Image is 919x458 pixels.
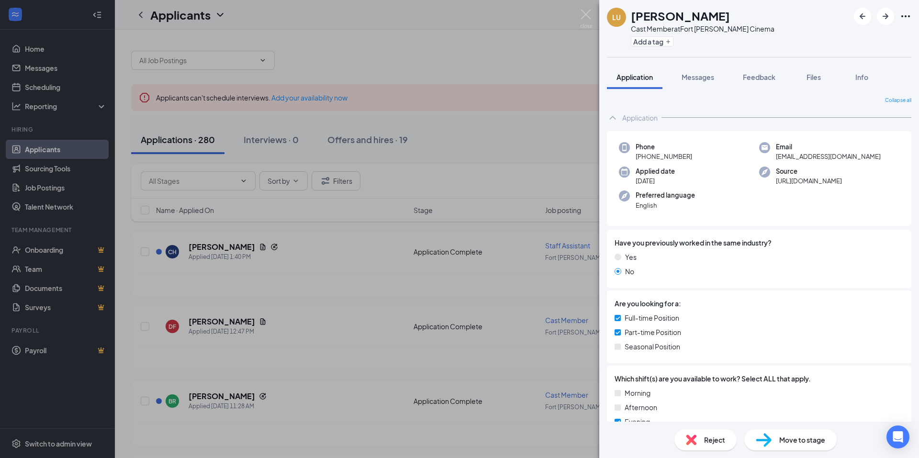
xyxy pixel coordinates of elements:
div: Open Intercom Messenger [886,425,909,448]
span: [PHONE_NUMBER] [636,152,692,161]
span: [DATE] [636,176,675,186]
span: Move to stage [779,435,825,445]
span: Phone [636,142,692,152]
span: Preferred language [636,190,695,200]
span: Full-time Position [625,313,679,323]
span: Source [776,167,842,176]
div: Application [622,113,658,123]
span: Which shift(s) are you available to work? Select ALL that apply. [615,373,811,384]
span: Messages [682,73,714,81]
svg: ArrowLeftNew [857,11,868,22]
svg: Ellipses [900,11,911,22]
svg: ArrowRight [880,11,891,22]
span: [URL][DOMAIN_NAME] [776,176,842,186]
span: Part-time Position [625,327,681,337]
span: Application [616,73,653,81]
span: Reject [704,435,725,445]
span: Info [855,73,868,81]
svg: Plus [665,39,671,45]
span: Collapse all [885,97,911,104]
button: PlusAdd a tag [631,36,673,46]
span: Morning [625,388,650,398]
span: Applied date [636,167,675,176]
button: ArrowRight [877,8,894,25]
span: [EMAIL_ADDRESS][DOMAIN_NAME] [776,152,881,161]
button: ArrowLeftNew [854,8,871,25]
span: No [625,266,634,277]
span: Files [807,73,821,81]
span: English [636,201,695,210]
span: Evening [625,416,650,427]
span: Seasonal Position [625,341,680,352]
span: Yes [625,252,637,262]
div: LU [612,12,621,22]
span: Email [776,142,881,152]
svg: ChevronUp [607,112,618,123]
h1: [PERSON_NAME] [631,8,730,24]
span: Feedback [743,73,775,81]
div: Cast Member at Fort [PERSON_NAME] Cinema [631,24,774,34]
span: Are you looking for a: [615,298,681,309]
span: Have you previously worked in the same industry? [615,237,772,248]
span: Afternoon [625,402,657,413]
